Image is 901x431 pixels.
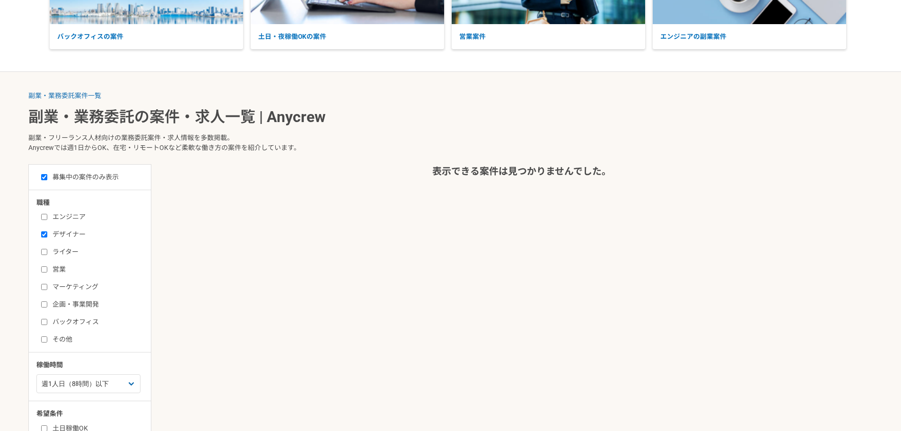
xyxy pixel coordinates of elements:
[41,301,47,308] input: 企画・事業開発
[41,247,150,257] label: ライター
[36,410,63,418] span: 希望条件
[452,24,645,49] p: 営業案件
[41,282,150,292] label: マーケティング
[36,199,50,206] span: 職種
[41,231,47,237] input: デザイナー
[28,125,873,164] p: 副業・フリーランス人材向けの業務委託案件・求人情報を多数掲載。 Anycrewでは週1日からOK、在宅・リモートOKなど柔軟な働き方の案件を紹介しています。
[41,212,150,222] label: エンジニア
[170,164,873,178] article: 表示できる案件は見つかりませんでした。
[41,299,150,309] label: 企画・事業開発
[41,174,47,180] input: 募集中の案件のみ表示
[41,334,150,344] label: その他
[28,92,101,99] a: 副業・業務委託案件一覧
[41,319,47,325] input: バックオフィス
[28,108,873,125] h1: 副業・業務委託の案件・求人一覧 | Anycrew
[41,214,47,220] input: エンジニア
[41,172,119,182] label: 募集中の案件のみ表示
[50,24,243,49] p: バックオフィスの案件
[41,249,47,255] input: ライター
[653,24,846,49] p: エンジニアの副業案件
[41,317,150,327] label: バックオフィス
[41,264,150,274] label: 営業
[41,284,47,290] input: マーケティング
[41,229,150,239] label: デザイナー
[251,24,444,49] p: 土日・夜稼働OKの案件
[36,361,63,369] span: 稼働時間
[41,266,47,273] input: 営業
[41,336,47,343] input: その他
